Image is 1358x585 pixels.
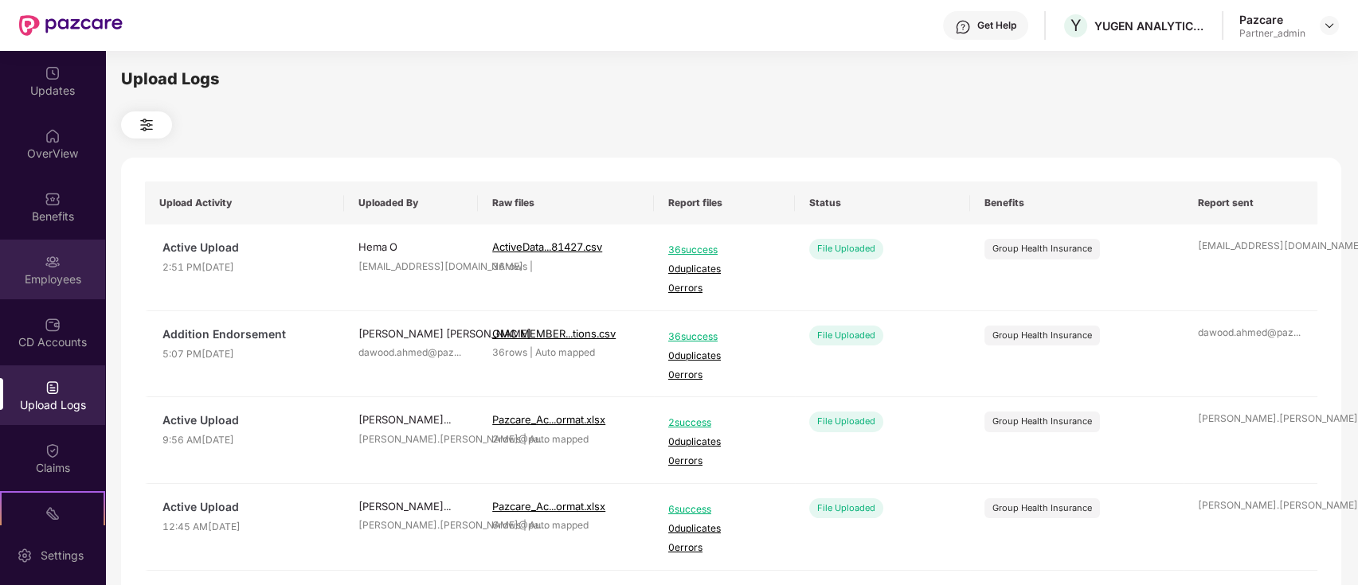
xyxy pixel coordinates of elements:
span: 9:56 AM[DATE] [162,433,330,448]
span: 0 duplicates [668,435,781,450]
span: Auto mapped [535,346,595,358]
span: 0 errors [668,368,781,383]
img: svg+xml;base64,PHN2ZyBpZD0iVXBsb2FkX0xvZ3MiIGRhdGEtbmFtZT0iVXBsb2FkIExvZ3MiIHhtbG5zPSJodHRwOi8vd3... [45,380,61,396]
div: [PERSON_NAME] [358,498,464,514]
th: Status [795,181,971,224]
span: 36 rows [492,260,527,272]
th: Benefits [970,181,1184,224]
span: Pazcare_Ac...ormat.xlsx [492,500,605,513]
span: 0 errors [668,454,781,469]
img: svg+xml;base64,PHN2ZyB4bWxucz0iaHR0cDovL3d3dy53My5vcmcvMjAwMC9zdmciIHdpZHRoPSIyMSIgaGVpZ2h0PSIyMC... [45,505,61,521]
span: 36 success [668,330,781,345]
div: Group Health Insurance [992,329,1092,342]
div: dawood.ahmed@paz [358,345,464,361]
span: 0 duplicates [668,262,781,277]
span: Pazcare_Ac...ormat.xlsx [492,413,605,426]
span: Addition Endorsement [162,326,330,343]
img: svg+xml;base64,PHN2ZyBpZD0iSG9tZSIgeG1sbnM9Imh0dHA6Ly93d3cudzMub3JnLzIwMDAvc3ZnIiB3aWR0aD0iMjAiIG... [45,128,61,144]
div: File Uploaded [809,239,883,259]
div: Group Health Insurance [992,242,1092,255]
th: Raw files [478,181,654,224]
img: svg+xml;base64,PHN2ZyBpZD0iSGVscC0zMngzMiIgeG1sbnM9Imh0dHA6Ly93d3cudzMub3JnLzIwMDAvc3ZnIiB3aWR0aD... [955,19,971,35]
span: 36 rows [492,346,527,358]
div: File Uploaded [809,326,883,345]
div: [PERSON_NAME].[PERSON_NAME]@pa [1198,411,1303,427]
span: 2:51 PM[DATE] [162,260,330,275]
img: svg+xml;base64,PHN2ZyB4bWxucz0iaHR0cDovL3d3dy53My5vcmcvMjAwMC9zdmciIHdpZHRoPSIyNCIgaGVpZ2h0PSIyNC... [137,115,156,135]
img: svg+xml;base64,PHN2ZyBpZD0iQ0RfQWNjb3VudHMiIGRhdGEtbmFtZT0iQ0QgQWNjb3VudHMiIHhtbG5zPSJodHRwOi8vd3... [45,317,61,333]
div: Get Help [977,19,1016,32]
span: Active Upload [162,498,330,516]
div: File Uploaded [809,411,883,431]
span: GMC MEMBER...tions.csv [492,327,616,340]
th: Upload Activity [145,181,344,224]
div: Pazcare [1239,12,1305,27]
div: [PERSON_NAME].[PERSON_NAME]@pa [1198,498,1303,513]
div: Stepathon [2,523,104,539]
div: Group Health Insurance [992,415,1092,428]
div: [PERSON_NAME] [358,411,464,427]
span: Y [1070,16,1082,35]
span: ... [454,346,461,358]
img: svg+xml;base64,PHN2ZyBpZD0iRHJvcGRvd24tMzJ4MzIiIHhtbG5zPSJodHRwOi8vd3d3LnczLm9yZy8yMDAwL3N2ZyIgd2... [1323,19,1336,32]
span: ... [1293,326,1301,338]
div: Group Health Insurance [992,501,1092,515]
span: Active Upload [162,411,330,429]
div: File Uploaded [809,498,883,518]
div: [PERSON_NAME].[PERSON_NAME]@pa [358,432,464,447]
div: [PERSON_NAME] [PERSON_NAME] [358,326,464,341]
img: New Pazcare Logo [19,15,123,36]
span: Auto mapped [529,433,589,445]
th: Uploaded By [344,181,478,224]
div: [EMAIL_ADDRESS][DOMAIN_NAME] [1198,239,1303,254]
span: 12:45 AM[DATE] [162,520,330,535]
th: Report sent [1184,181,1317,224]
img: svg+xml;base64,PHN2ZyBpZD0iRW1wbG95ZWVzIiB4bWxucz0iaHR0cDovL3d3dy53My5vcmcvMjAwMC9zdmciIHdpZHRoPS... [45,254,61,270]
span: | [530,260,533,272]
th: Report files [654,181,795,224]
span: ... [444,500,451,513]
span: | [523,519,526,531]
span: 0 errors [668,281,781,296]
div: Hema O [358,239,464,255]
span: 0 duplicates [668,349,781,364]
img: svg+xml;base64,PHN2ZyBpZD0iQ2xhaW0iIHhtbG5zPSJodHRwOi8vd3d3LnczLm9yZy8yMDAwL3N2ZyIgd2lkdGg9IjIwIi... [45,443,61,458]
span: 0 duplicates [668,521,781,536]
span: 0 errors [668,540,781,556]
div: Upload Logs [121,67,1341,92]
div: dawood.ahmed@paz [1198,326,1303,341]
div: Settings [36,548,88,564]
span: 5:07 PM[DATE] [162,347,330,362]
span: | [523,433,526,445]
span: 6 rows [492,519,521,531]
span: Auto mapped [529,519,589,531]
div: [EMAIL_ADDRESS][DOMAIN_NAME] [358,259,464,275]
img: svg+xml;base64,PHN2ZyBpZD0iVXBkYXRlZCIgeG1sbnM9Imh0dHA6Ly93d3cudzMub3JnLzIwMDAvc3ZnIiB3aWR0aD0iMj... [45,65,61,81]
span: ... [444,413,451,426]
span: 2 rows [492,433,521,445]
div: Partner_admin [1239,27,1305,40]
span: 2 success [668,415,781,431]
div: YUGEN ANALYTICS PRIVATE LIMITED [1094,18,1206,33]
span: 6 success [668,502,781,517]
span: | [530,346,533,358]
span: ActiveData...81427.csv [492,240,602,253]
img: svg+xml;base64,PHN2ZyBpZD0iU2V0dGluZy0yMHgyMCIgeG1sbnM9Imh0dHA6Ly93d3cudzMub3JnLzIwMDAvc3ZnIiB3aW... [17,548,33,564]
div: [PERSON_NAME].[PERSON_NAME]@pa [358,518,464,533]
img: svg+xml;base64,PHN2ZyBpZD0iQmVuZWZpdHMiIHhtbG5zPSJodHRwOi8vd3d3LnczLm9yZy8yMDAwL3N2ZyIgd2lkdGg9Ij... [45,191,61,207]
span: 36 success [668,243,781,258]
span: Active Upload [162,239,330,256]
